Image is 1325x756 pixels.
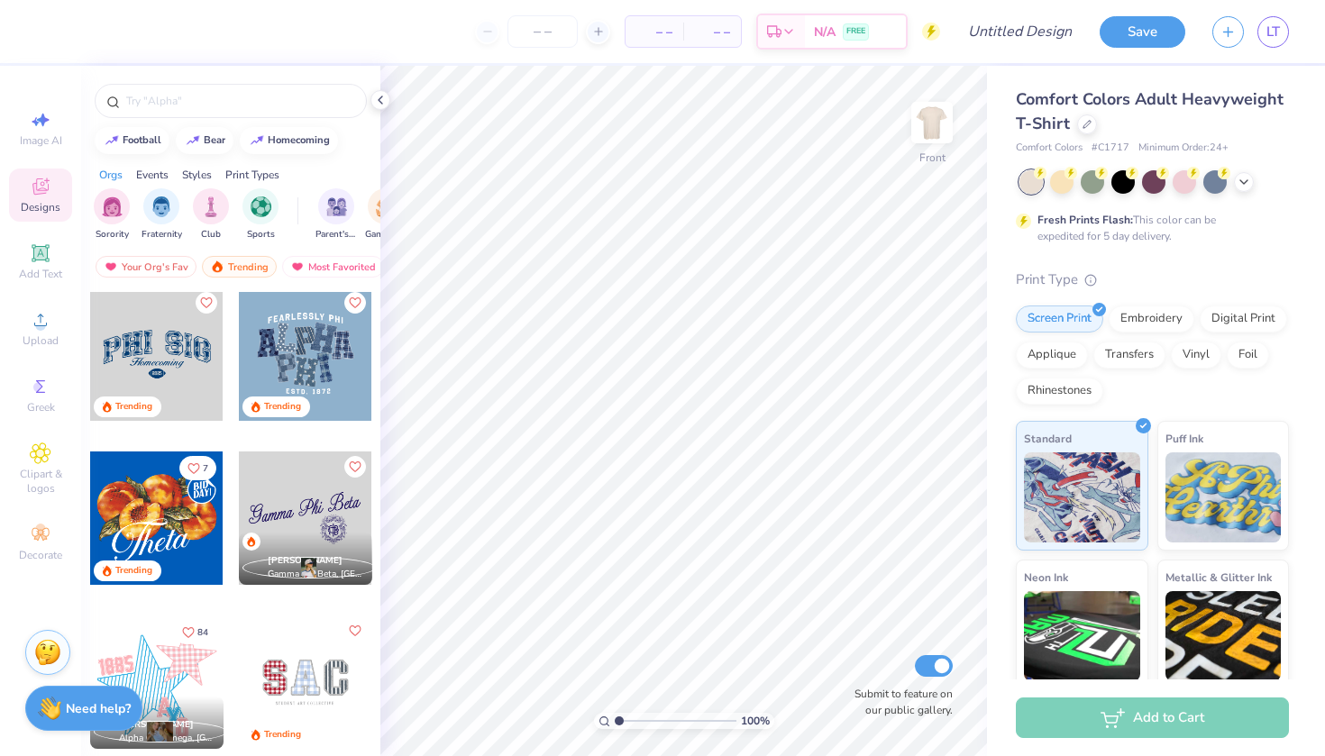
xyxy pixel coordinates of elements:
span: Alpha Chi Omega, [GEOGRAPHIC_DATA] [119,732,216,745]
span: LT [1266,22,1280,42]
div: Trending [264,400,301,414]
strong: Need help? [66,700,131,717]
span: Sorority [96,228,129,241]
img: most_fav.gif [104,260,118,273]
button: bear [176,127,233,154]
span: 84 [197,628,208,637]
img: trending.gif [210,260,224,273]
div: Applique [1016,342,1088,369]
div: Screen Print [1016,305,1103,332]
div: filter for Parent's Weekend [315,188,357,241]
div: Print Types [225,167,279,183]
span: Game Day [365,228,407,241]
img: Fraternity Image [151,196,171,217]
div: Trending [264,728,301,742]
span: Gamma Phi Beta, [GEOGRAPHIC_DATA][US_STATE] [268,568,365,581]
button: Like [344,292,366,314]
div: Vinyl [1171,342,1221,369]
div: Embroidery [1109,305,1194,332]
span: Comfort Colors Adult Heavyweight T-Shirt [1016,88,1284,134]
div: Trending [202,256,277,278]
span: Decorate [19,548,62,562]
img: Standard [1024,452,1140,542]
div: Rhinestones [1016,378,1103,405]
img: trend_line.gif [186,135,200,146]
button: filter button [315,188,357,241]
div: This color can be expedited for 5 day delivery. [1037,212,1259,244]
div: Print Type [1016,269,1289,290]
button: filter button [94,188,130,241]
div: Foil [1227,342,1269,369]
span: – – [694,23,730,41]
div: Most Favorited [282,256,384,278]
button: Like [344,620,366,642]
span: Sports [247,228,275,241]
div: bear [204,135,225,145]
span: N/A [814,23,836,41]
span: Add Text [19,267,62,281]
span: FREE [846,25,865,38]
img: Club Image [201,196,221,217]
span: Club [201,228,221,241]
div: Front [919,150,946,166]
a: LT [1257,16,1289,48]
img: trend_line.gif [105,135,119,146]
span: [PERSON_NAME] [268,554,343,567]
div: Orgs [99,167,123,183]
span: Minimum Order: 24 + [1138,141,1229,156]
button: Like [179,456,216,480]
div: football [123,135,161,145]
span: Clipart & logos [9,467,72,496]
div: Transfers [1093,342,1165,369]
span: 7 [203,464,208,473]
div: Trending [115,400,152,414]
div: filter for Sorority [94,188,130,241]
div: Digital Print [1200,305,1287,332]
div: homecoming [268,135,330,145]
span: Designs [21,200,60,214]
img: Metallic & Glitter Ink [1165,591,1282,681]
span: Image AI [20,133,62,148]
input: Try "Alpha" [124,92,355,110]
button: filter button [193,188,229,241]
span: # C1717 [1092,141,1129,156]
label: Submit to feature on our public gallery. [845,686,953,718]
button: football [95,127,169,154]
span: Metallic & Glitter Ink [1165,568,1272,587]
span: Puff Ink [1165,429,1203,448]
button: filter button [142,188,182,241]
div: filter for Fraternity [142,188,182,241]
div: Styles [182,167,212,183]
button: Like [174,620,216,644]
img: Neon Ink [1024,591,1140,681]
span: [PERSON_NAME] [119,718,194,731]
img: Sports Image [251,196,271,217]
div: filter for Game Day [365,188,407,241]
button: homecoming [240,127,338,154]
span: Fraternity [142,228,182,241]
img: Sorority Image [102,196,123,217]
span: Greek [27,400,55,414]
img: Puff Ink [1165,452,1282,542]
div: Events [136,167,169,183]
button: Save [1100,16,1185,48]
div: filter for Sports [242,188,279,241]
button: Like [344,456,366,478]
img: most_fav.gif [290,260,305,273]
span: 100 % [741,713,770,729]
input: – – [507,15,578,48]
img: Front [914,105,950,141]
span: Comfort Colors [1016,141,1083,156]
button: filter button [365,188,407,241]
button: Like [196,292,217,314]
span: Neon Ink [1024,568,1068,587]
span: Upload [23,333,59,348]
div: filter for Club [193,188,229,241]
img: trend_line.gif [250,135,264,146]
input: Untitled Design [954,14,1086,50]
img: Parent's Weekend Image [326,196,347,217]
span: Parent's Weekend [315,228,357,241]
span: – – [636,23,672,41]
strong: Fresh Prints Flash: [1037,213,1133,227]
span: Standard [1024,429,1072,448]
